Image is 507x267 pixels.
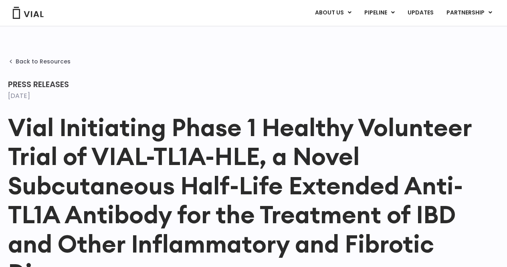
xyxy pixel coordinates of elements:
[16,58,71,65] span: Back to Resources
[8,91,30,100] time: [DATE]
[8,79,69,90] span: Press Releases
[12,7,44,19] img: Vial Logo
[8,58,71,65] a: Back to Resources
[358,6,401,20] a: PIPELINEMenu Toggle
[440,6,499,20] a: PARTNERSHIPMenu Toggle
[309,6,358,20] a: ABOUT USMenu Toggle
[401,6,440,20] a: UPDATES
